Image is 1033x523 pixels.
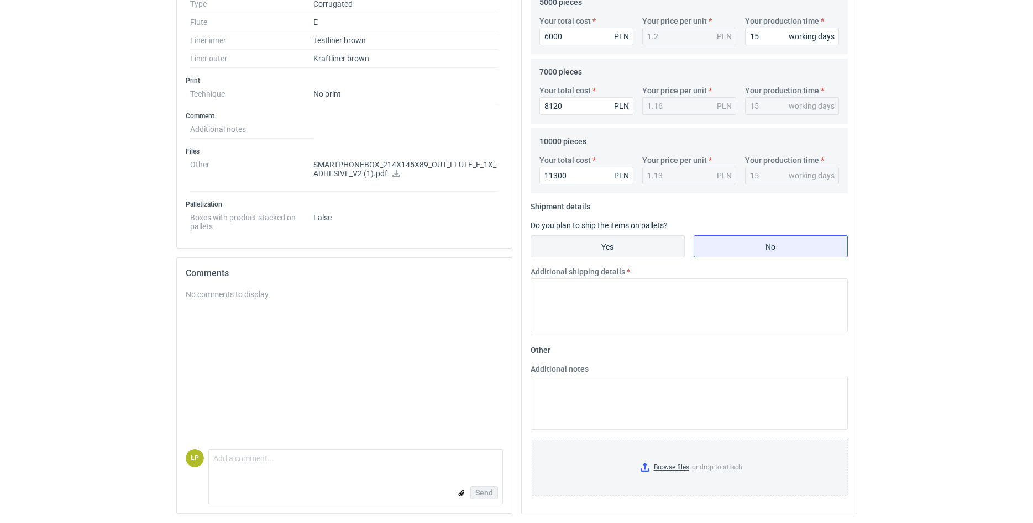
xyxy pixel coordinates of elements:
[531,363,589,374] label: Additional notes
[313,160,499,179] p: SMARTPHONEBOX_214X145X89_OUT_FLUTE_E_1X_ADHESIVE_V2 (1).pdf
[313,50,499,68] dd: Kraftliner brown
[190,120,313,139] dt: Additional notes
[789,170,835,181] div: working days
[717,101,732,112] div: PLN
[642,85,707,96] label: Your price per unit
[745,15,819,27] label: Your production time
[531,439,847,495] label: or drop to attach
[190,156,313,192] dt: Other
[313,13,499,31] dd: E
[539,133,586,146] legend: 10000 pieces
[186,449,204,467] div: Łukasz Postawa
[531,341,550,355] legend: Other
[614,101,629,112] div: PLN
[186,267,503,280] h2: Comments
[531,235,685,257] label: Yes
[745,155,819,166] label: Your production time
[190,13,313,31] dt: Flute
[745,28,839,45] input: 0
[642,155,707,166] label: Your price per unit
[789,31,835,42] div: working days
[186,449,204,467] figcaption: ŁP
[717,31,732,42] div: PLN
[531,266,625,277] label: Additional shipping details
[186,112,503,120] h3: Comment
[190,209,313,231] dt: Boxes with product stacked on pallets
[745,85,819,96] label: Your production time
[531,198,590,211] legend: Shipment details
[539,28,633,45] input: 0
[539,15,591,27] label: Your total cost
[186,200,503,209] h3: Palletization
[313,85,499,103] dd: No print
[313,209,499,231] dd: False
[190,85,313,103] dt: Technique
[186,289,503,300] div: No comments to display
[539,85,591,96] label: Your total cost
[717,170,732,181] div: PLN
[614,170,629,181] div: PLN
[186,76,503,85] h3: Print
[694,235,848,257] label: No
[531,221,668,230] label: Do you plan to ship the items on pallets?
[475,489,493,496] span: Send
[470,486,498,499] button: Send
[614,31,629,42] div: PLN
[313,31,499,50] dd: Testliner brown
[190,31,313,50] dt: Liner inner
[190,50,313,68] dt: Liner outer
[539,63,582,76] legend: 7000 pieces
[642,15,707,27] label: Your price per unit
[539,155,591,166] label: Your total cost
[186,147,503,156] h3: Files
[789,101,835,112] div: working days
